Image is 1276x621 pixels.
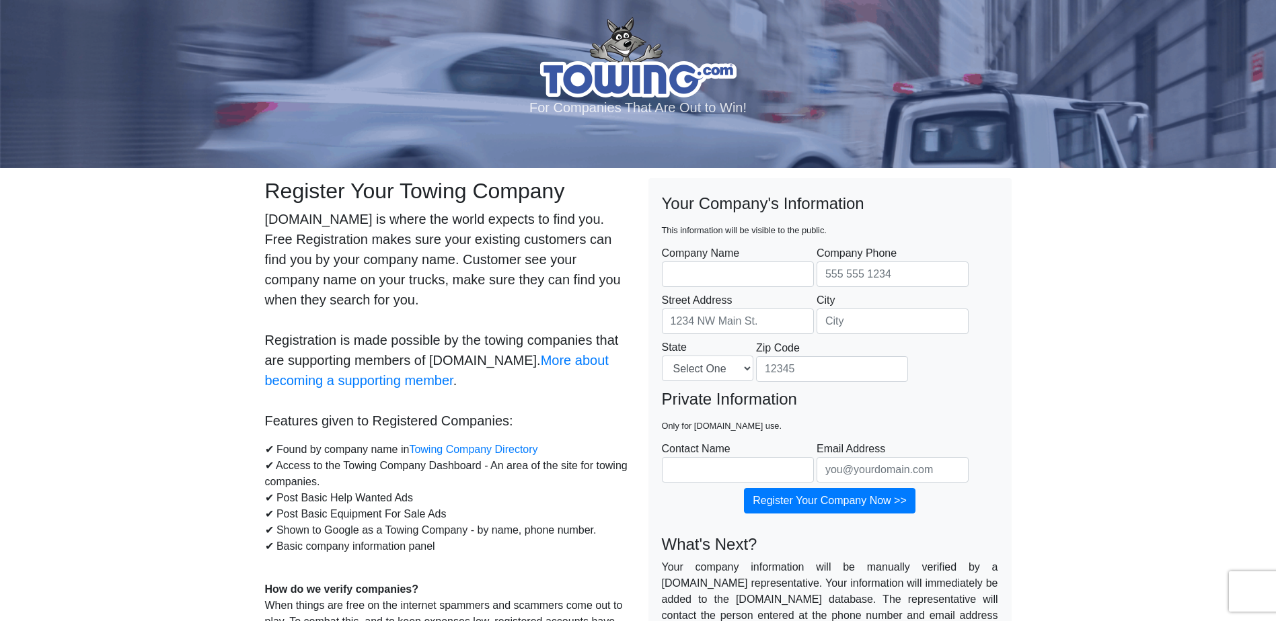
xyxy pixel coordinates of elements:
legend: Private Information [662,387,998,436]
label: Email Address [817,441,969,483]
label: Company Name [662,245,814,287]
a: Towing Company Directory [409,444,537,455]
input: Company Name [662,261,814,287]
select: State [662,356,753,381]
h4: What's Next? [662,535,998,554]
strong: How do we verify companies? [265,583,419,595]
label: City [817,292,969,334]
strong: Features given to Registered Companies: [265,413,513,428]
a: More about becoming a supporting member [265,353,609,388]
input: Street Address [662,308,814,334]
p: ✔ Found by company name in ✔ Access to the Towing Company Dashboard - An area of the site for tow... [265,442,628,571]
img: logo [540,17,737,97]
input: Register Your Company Now >> [744,488,915,513]
legend: Your Company's Information [662,192,998,240]
input: Company Phone [817,261,969,287]
label: State [662,339,753,381]
label: Zip Code [756,340,908,382]
small: This information will be visible to the public. [662,225,827,235]
input: Zip Code [756,356,908,382]
h2: Register Your Towing Company [265,178,628,204]
label: Company Phone [817,245,969,287]
input: Contact Name [662,457,814,483]
p: For Companies That Are Out to Win! [17,97,1259,118]
input: Email Address [817,457,969,483]
input: City [817,308,969,334]
label: Street Address [662,292,814,334]
p: [DOMAIN_NAME] is where the world expects to find you. Free Registration makes sure your existing ... [265,209,628,431]
small: Only for [DOMAIN_NAME] use. [662,421,782,431]
label: Contact Name [662,441,814,483]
